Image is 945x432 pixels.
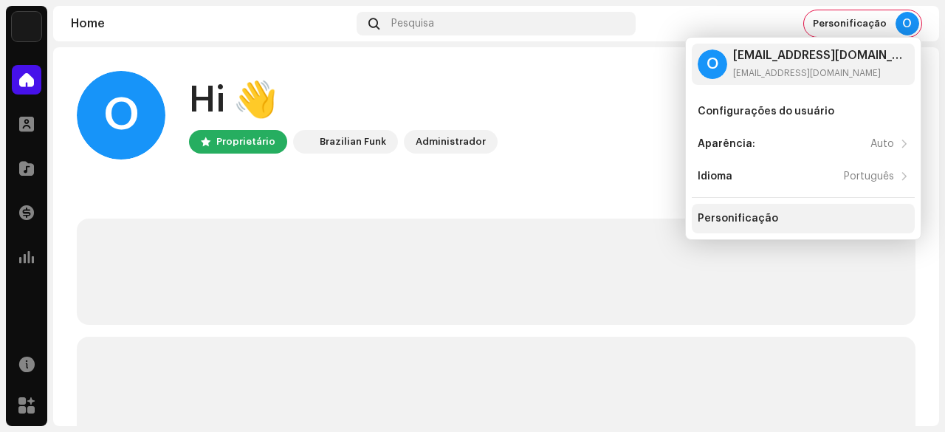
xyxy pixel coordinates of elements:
div: Configurações do usuário [698,106,834,117]
img: 71bf27a5-dd94-4d93-852c-61362381b7db [12,12,41,41]
div: O [896,12,919,35]
div: Personificação [698,213,778,224]
div: [EMAIL_ADDRESS][DOMAIN_NAME] [733,49,909,61]
img: 71bf27a5-dd94-4d93-852c-61362381b7db [296,133,314,151]
re-m-nav-item: Idioma [692,162,915,191]
re-m-nav-item: Aparência: [692,129,915,159]
span: Personificação [813,18,887,30]
div: O [77,71,165,160]
div: Hi 👋 [189,77,498,124]
re-m-nav-item: Personificação [692,204,915,233]
div: Português [844,171,894,182]
div: Proprietário [216,133,275,151]
re-m-nav-item: Configurações do usuário [692,97,915,126]
div: Administrador [416,133,486,151]
div: O [698,49,727,79]
div: Idioma [698,171,732,182]
div: Aparência: [698,138,755,150]
div: Brazilian Funk [320,133,386,151]
div: [EMAIL_ADDRESS][DOMAIN_NAME] [733,67,909,79]
span: Pesquisa [391,18,434,30]
div: Home [71,18,351,30]
div: Auto [870,138,894,150]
